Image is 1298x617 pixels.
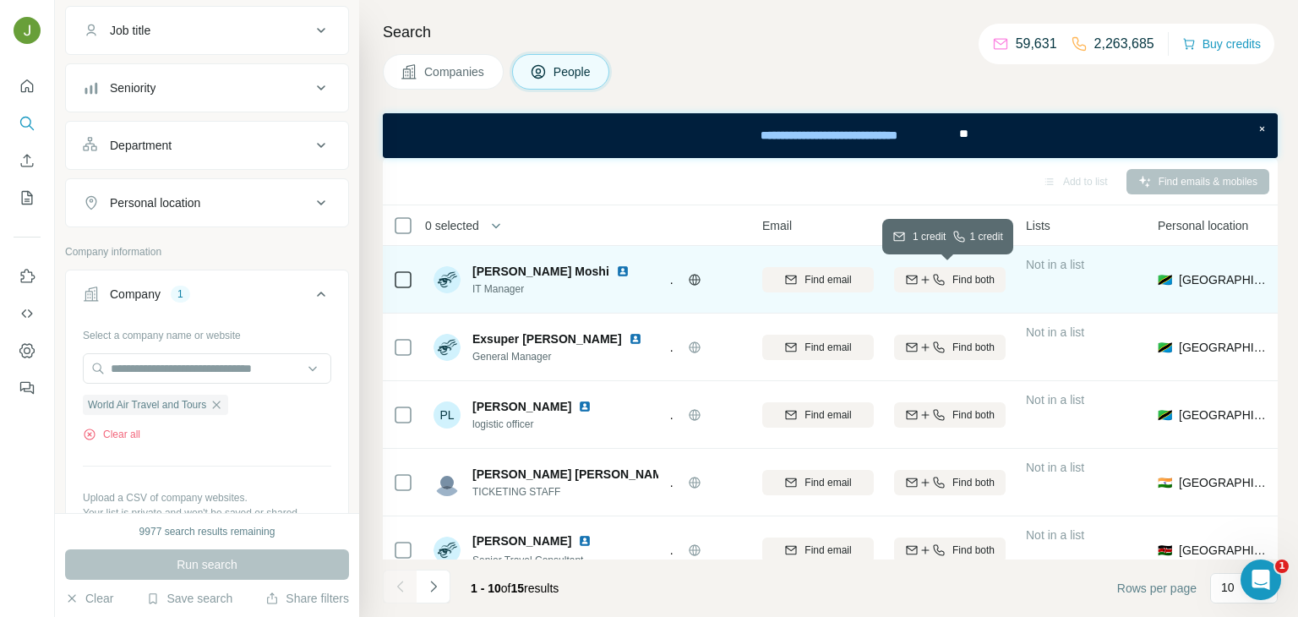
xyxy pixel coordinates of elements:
button: Save search [146,590,232,607]
button: Seniority [66,68,348,108]
span: Find both [952,340,995,355]
button: Share filters [265,590,349,607]
button: Find both [894,267,1006,292]
button: Navigate to next page [417,570,450,603]
button: Find both [894,402,1006,428]
span: Companies [424,63,486,80]
span: World Air Travel and Tours [595,543,744,557]
p: 59,631 [1016,34,1057,54]
span: 🇹🇿 [1158,339,1172,356]
div: 1 [171,287,190,302]
span: TICKETING STAFF [472,484,658,500]
span: Find both [952,407,995,423]
div: Select a company name or website [83,321,331,343]
span: [PERSON_NAME] [PERSON_NAME] [472,466,674,483]
img: Avatar [14,17,41,44]
span: Personal location [1158,217,1248,234]
span: of [501,582,511,595]
span: World Air Travel and Tours [595,273,744,287]
div: Personal location [110,194,200,211]
iframe: Banner [383,113,1278,158]
div: Department [110,137,172,154]
span: General Manager [472,349,649,364]
h4: Search [383,20,1278,44]
button: Find both [894,470,1006,495]
img: Avatar [434,266,461,293]
button: Find both [894,335,1006,360]
button: Find both [894,538,1006,563]
span: [PERSON_NAME] Moshi [472,263,609,280]
img: LinkedIn logo [578,400,592,413]
button: Department [66,125,348,166]
p: 10 [1221,579,1235,596]
iframe: Intercom live chat [1241,560,1281,600]
button: Job title [66,10,348,51]
span: 🇮🇳 [1158,474,1172,491]
span: Find both [952,272,995,287]
span: 15 [511,582,525,595]
span: [GEOGRAPHIC_DATA] [1179,474,1269,491]
span: [GEOGRAPHIC_DATA] [1179,271,1269,288]
span: 🇹🇿 [1158,271,1172,288]
button: Clear [65,590,113,607]
span: World Air Travel and Tours [595,341,744,354]
span: Mobile [894,217,929,234]
button: Find email [762,538,874,563]
span: Find email [804,543,851,558]
p: Your list is private and won't be saved or shared. [83,505,331,521]
button: Find email [762,267,874,292]
span: [PERSON_NAME] [472,532,571,549]
span: Not in a list [1026,461,1084,474]
button: Search [14,108,41,139]
span: Lists [1026,217,1050,234]
span: [GEOGRAPHIC_DATA] [1179,339,1269,356]
span: Exsuper [PERSON_NAME] [472,332,622,346]
button: Clear all [83,427,140,442]
button: My lists [14,183,41,213]
span: [PERSON_NAME] [472,398,571,415]
span: Not in a list [1026,258,1084,271]
span: Find both [952,543,995,558]
button: Use Surfe on LinkedIn [14,261,41,292]
span: World Air Travel and Tours [595,476,744,489]
button: Use Surfe API [14,298,41,329]
span: 🇰🇪 [1158,542,1172,559]
span: 🇹🇿 [1158,407,1172,423]
img: Avatar [434,537,461,564]
span: IT Manager [472,281,636,297]
img: Avatar [434,334,461,361]
button: Enrich CSV [14,145,41,176]
button: Company1 [66,274,348,321]
span: Find email [804,475,851,490]
span: Not in a list [1026,528,1084,542]
span: 1 [1275,560,1289,573]
div: 9977 search results remaining [139,524,275,539]
p: 2,263,685 [1094,34,1154,54]
span: [GEOGRAPHIC_DATA] [1179,407,1269,423]
img: LinkedIn logo [616,265,630,278]
div: PL [434,401,461,429]
span: World Air Travel and Tours [595,408,744,422]
span: 1 - 10 [471,582,501,595]
span: 0 selected [425,217,479,234]
img: LinkedIn logo [578,534,592,548]
span: Find email [804,272,851,287]
div: Company [110,286,161,303]
span: Not in a list [1026,325,1084,339]
p: Company information [65,244,349,259]
span: results [471,582,559,595]
span: Find email [804,340,851,355]
span: Find both [952,475,995,490]
button: Personal location [66,183,348,223]
span: Not in a list [1026,393,1084,407]
button: Dashboard [14,336,41,366]
img: Avatar [434,469,461,496]
button: Find email [762,470,874,495]
button: Find email [762,335,874,360]
div: Job title [110,22,150,39]
button: Quick start [14,71,41,101]
span: [GEOGRAPHIC_DATA] [1179,542,1269,559]
span: World Air Travel and Tours [88,397,206,412]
